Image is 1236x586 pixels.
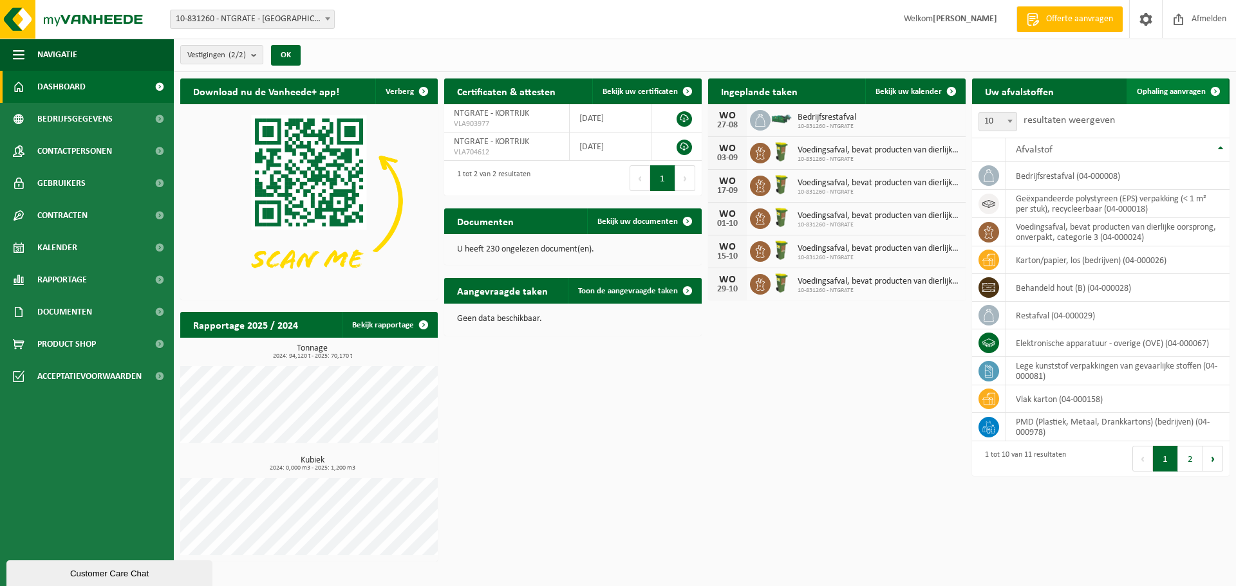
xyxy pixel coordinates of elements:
[715,252,740,261] div: 15-10
[37,103,113,135] span: Bedrijfsgegevens
[1043,13,1116,26] span: Offerte aanvragen
[570,104,651,133] td: [DATE]
[715,242,740,252] div: WO
[1006,246,1230,274] td: karton/papier, los (bedrijven) (04-000026)
[798,178,959,188] span: Voedingsafval, bevat producten van dierlijke oorsprong, onverpakt, categorie 3
[1016,6,1123,32] a: Offerte aanvragen
[798,254,959,262] span: 10-831260 - NTGRATE
[592,78,700,104] a: Bekijk uw certificaten
[798,287,959,295] span: 10-831260 - NTGRATE
[715,111,740,121] div: WO
[876,87,942,96] span: Bekijk uw kalender
[457,315,689,324] p: Geen data beschikbaar.
[597,217,678,226] span: Bekijk uw documenten
[444,208,527,233] h2: Documenten
[715,209,740,219] div: WO
[6,558,215,586] iframe: chat widget
[715,154,740,163] div: 03-09
[180,45,263,64] button: Vestigingen(2/2)
[675,165,695,191] button: Next
[1006,413,1230,441] td: PMD (Plastiek, Metaal, Drankkartons) (bedrijven) (04-000978)
[603,87,678,96] span: Bekijk uw certificaten
[933,14,997,24] strong: [PERSON_NAME]
[444,278,561,303] h2: Aangevraagde taken
[771,239,792,261] img: WB-0060-HPE-GN-50
[568,278,700,304] a: Toon de aangevraagde taken
[187,344,438,360] h3: Tonnage
[1137,87,1206,96] span: Ophaling aanvragen
[454,137,529,147] span: NTGRATE - KORTRIJK
[1006,190,1230,218] td: geëxpandeerde polystyreen (EPS) verpakking (< 1 m² per stuk), recycleerbaar (04-000018)
[798,145,959,156] span: Voedingsafval, bevat producten van dierlijke oorsprong, onverpakt, categorie 3
[1178,446,1203,472] button: 2
[171,10,334,28] span: 10-831260 - NTGRATE - KORTRIJK
[342,312,436,338] a: Bekijk rapportage
[798,211,959,221] span: Voedingsafval, bevat producten van dierlijke oorsprong, onverpakt, categorie 3
[979,113,1016,131] span: 10
[386,87,414,96] span: Verberg
[771,141,792,163] img: WB-0060-HPE-GN-50
[1006,162,1230,190] td: bedrijfsrestafval (04-000008)
[457,245,689,254] p: U heeft 230 ongelezen document(en).
[798,277,959,287] span: Voedingsafval, bevat producten van dierlijke oorsprong, onverpakt, categorie 3
[187,353,438,360] span: 2024: 94,120 t - 2025: 70,170 t
[451,164,530,192] div: 1 tot 2 van 2 resultaten
[715,187,740,196] div: 17-09
[771,206,792,228] img: WB-0060-HPE-GN-50
[979,444,1066,473] div: 1 tot 10 van 11 resultaten
[37,232,77,264] span: Kalender
[798,113,856,123] span: Bedrijfsrestafval
[798,221,959,229] span: 10-831260 - NTGRATE
[979,112,1017,131] span: 10
[715,176,740,187] div: WO
[865,78,964,104] a: Bekijk uw kalender
[37,360,142,392] span: Acceptatievoorwaarden
[715,219,740,228] div: 01-10
[37,264,87,296] span: Rapportage
[229,51,246,59] count: (2/2)
[972,78,1067,104] h2: Uw afvalstoffen
[187,456,438,472] h3: Kubiek
[1153,446,1178,472] button: 1
[37,71,86,103] span: Dashboard
[798,188,959,196] span: 10-831260 - NTGRATE
[37,296,92,328] span: Documenten
[798,244,959,254] span: Voedingsafval, bevat producten van dierlijke oorsprong, onverpakt, categorie 3
[1203,446,1223,472] button: Next
[630,165,650,191] button: Previous
[1024,115,1115,125] label: resultaten weergeven
[1016,145,1053,155] span: Afvalstof
[187,46,246,65] span: Vestigingen
[37,199,88,232] span: Contracten
[454,109,529,118] span: NTGRATE - KORTRIJK
[771,272,792,294] img: WB-0060-HPE-GN-50
[180,312,311,337] h2: Rapportage 2025 / 2024
[37,328,96,360] span: Product Shop
[715,121,740,130] div: 27-08
[587,208,700,234] a: Bekijk uw documenten
[454,119,559,129] span: VLA903977
[1127,78,1228,104] a: Ophaling aanvragen
[708,78,810,104] h2: Ingeplande taken
[180,78,352,104] h2: Download nu de Vanheede+ app!
[650,165,675,191] button: 1
[715,143,740,154] div: WO
[771,113,792,125] img: HK-XZ-20-GN-01
[715,285,740,294] div: 29-10
[798,123,856,131] span: 10-831260 - NTGRATE
[1006,357,1230,385] td: lege kunststof verpakkingen van gevaarlijke stoffen (04-000081)
[715,275,740,285] div: WO
[170,10,335,29] span: 10-831260 - NTGRATE - KORTRIJK
[798,156,959,163] span: 10-831260 - NTGRATE
[454,147,559,158] span: VLA704612
[1006,385,1230,413] td: vlak karton (04-000158)
[37,39,77,71] span: Navigatie
[1006,218,1230,246] td: voedingsafval, bevat producten van dierlijke oorsprong, onverpakt, categorie 3 (04-000024)
[570,133,651,161] td: [DATE]
[771,174,792,196] img: WB-0060-HPE-GN-50
[37,135,112,167] span: Contactpersonen
[271,45,301,66] button: OK
[444,78,568,104] h2: Certificaten & attesten
[375,78,436,104] button: Verberg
